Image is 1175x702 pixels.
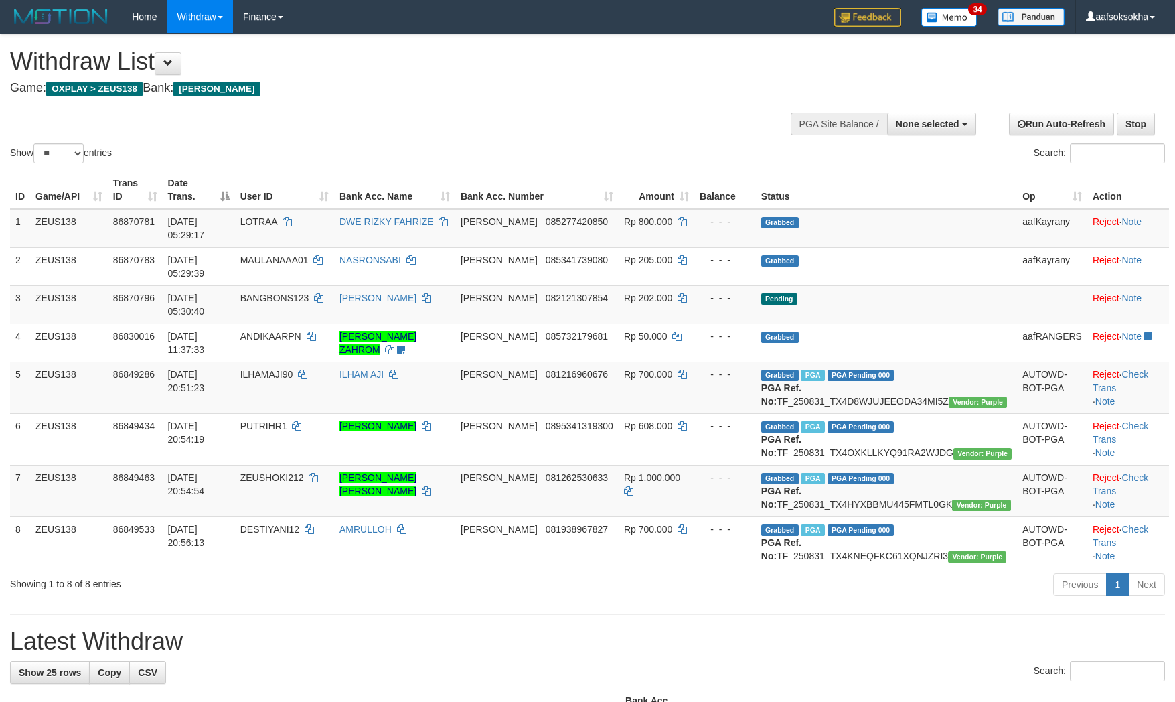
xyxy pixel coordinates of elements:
img: panduan.png [998,8,1065,26]
span: [DATE] 05:29:39 [168,255,205,279]
button: None selected [887,113,976,135]
span: Rp 202.000 [624,293,672,303]
td: AUTOWD-BOT-PGA [1017,465,1087,516]
a: CSV [129,661,166,684]
td: 7 [10,465,30,516]
span: Copy 0895341319300 to clipboard [546,421,613,431]
b: PGA Ref. No: [761,486,801,510]
td: · · [1087,413,1169,465]
td: · · [1087,516,1169,568]
span: Copy 081262530633 to clipboard [546,472,608,483]
span: [DATE] 05:30:40 [168,293,205,317]
a: Note [1122,331,1142,342]
a: Reject [1093,472,1119,483]
span: Marked by aafRornrotha [801,370,824,381]
td: · [1087,247,1169,285]
a: Check Trans [1093,524,1148,548]
a: Reject [1093,331,1119,342]
img: MOTION_logo.png [10,7,112,27]
div: - - - [700,215,751,228]
select: Showentries [33,143,84,163]
td: AUTOWD-BOT-PGA [1017,413,1087,465]
span: ANDIKAARPN [240,331,301,342]
td: TF_250831_TX4HYXBBMU445FMTL0GK [756,465,1017,516]
span: 86849286 [113,369,155,380]
label: Search: [1034,661,1165,681]
a: ILHAM AJI [339,369,384,380]
span: Grabbed [761,473,799,484]
td: aafKayrany [1017,209,1087,248]
span: Pending [761,293,797,305]
span: [PERSON_NAME] [461,369,538,380]
a: 1 [1106,573,1129,596]
div: PGA Site Balance / [791,113,887,135]
td: · · [1087,362,1169,413]
a: [PERSON_NAME] [339,293,416,303]
label: Show entries [10,143,112,163]
span: Rp 205.000 [624,255,672,265]
div: - - - [700,291,751,305]
span: Copy 085277420850 to clipboard [546,216,608,227]
img: Button%20Memo.svg [921,8,977,27]
span: Grabbed [761,524,799,536]
td: 4 [10,324,30,362]
span: Rp 700.000 [624,524,672,535]
td: ZEUS138 [30,362,108,413]
td: 5 [10,362,30,413]
span: 34 [968,3,986,15]
div: - - - [700,471,751,484]
span: Copy [98,667,121,678]
h4: Game: Bank: [10,82,770,95]
span: Vendor URL: https://trx4.1velocity.biz [953,448,1012,460]
span: DESTIYANI12 [240,524,299,535]
th: ID [10,171,30,209]
div: - - - [700,330,751,343]
span: [PERSON_NAME] [461,472,538,483]
a: Check Trans [1093,472,1148,496]
a: Reject [1093,524,1119,535]
span: Show 25 rows [19,667,81,678]
th: Trans ID: activate to sort column ascending [108,171,163,209]
span: MAULANAAA01 [240,255,309,265]
span: Vendor URL: https://trx4.1velocity.biz [949,397,1007,408]
td: aafRANGERS [1017,324,1087,362]
td: ZEUS138 [30,413,108,465]
b: PGA Ref. No: [761,382,801,407]
a: Reject [1093,216,1119,227]
a: Reject [1093,255,1119,265]
th: Bank Acc. Number: activate to sort column ascending [455,171,619,209]
th: User ID: activate to sort column ascending [235,171,334,209]
a: Copy [89,661,130,684]
h1: Withdraw List [10,48,770,75]
a: Show 25 rows [10,661,90,684]
span: PGA Pending [828,370,894,381]
div: - - - [700,522,751,536]
td: ZEUS138 [30,209,108,248]
a: Next [1128,573,1165,596]
a: Note [1122,216,1142,227]
a: Reject [1093,369,1119,380]
a: Check Trans [1093,369,1148,393]
td: 8 [10,516,30,568]
th: Balance [694,171,756,209]
td: · [1087,324,1169,362]
span: Vendor URL: https://trx4.1velocity.biz [952,500,1010,511]
b: PGA Ref. No: [761,537,801,561]
span: PGA Pending [828,421,894,433]
td: 2 [10,247,30,285]
span: [PERSON_NAME] [461,524,538,535]
input: Search: [1070,143,1165,163]
td: 6 [10,413,30,465]
td: ZEUS138 [30,324,108,362]
span: [DATE] 20:54:54 [168,472,205,496]
span: 86870781 [113,216,155,227]
span: PGA Pending [828,524,894,536]
td: · · [1087,465,1169,516]
span: [PERSON_NAME] [461,421,538,431]
td: 1 [10,209,30,248]
span: [PERSON_NAME] [461,293,538,303]
span: PUTRIHR1 [240,421,287,431]
span: Marked by aafRornrotha [801,473,824,484]
span: ZEUSHOKI212 [240,472,304,483]
a: Run Auto-Refresh [1009,113,1114,135]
